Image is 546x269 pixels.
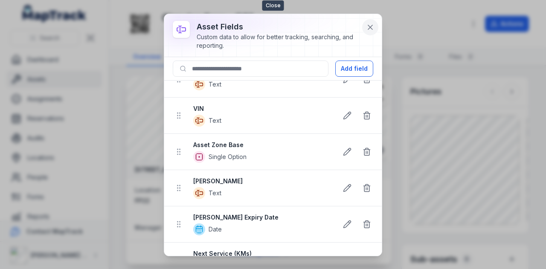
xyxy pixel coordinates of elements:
[193,141,331,149] strong: Asset Zone Base
[209,80,221,89] span: Text
[209,116,221,125] span: Text
[209,153,247,161] span: Single Option
[335,61,373,77] button: Add field
[209,189,221,197] span: Text
[262,0,284,11] span: Close
[193,249,331,258] strong: Next Service (KMs)
[197,33,360,50] div: Custom data to allow for better tracking, searching, and reporting.
[209,225,222,234] span: Date
[193,104,331,113] strong: VIN
[193,213,331,222] strong: [PERSON_NAME] Expiry Date
[197,21,360,33] h3: asset fields
[193,177,331,185] strong: [PERSON_NAME]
